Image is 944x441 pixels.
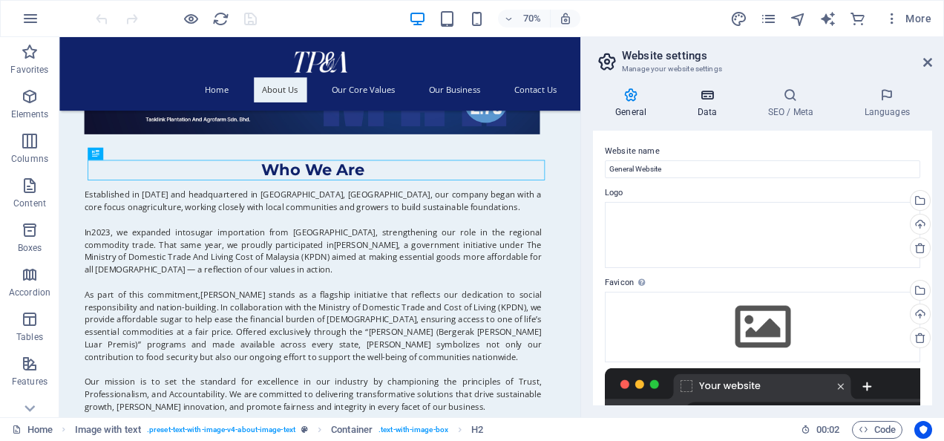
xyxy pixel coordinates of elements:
[182,10,200,27] button: Click here to leave preview mode and continue editing
[760,10,778,27] button: pages
[622,49,932,62] h2: Website settings
[885,11,931,26] span: More
[9,287,50,298] p: Accordion
[12,421,53,439] a: Click to cancel selection. Double-click to open Pages
[331,421,373,439] span: Click to select. Double-click to edit
[827,424,829,435] span: :
[605,274,920,292] label: Favicon
[75,421,484,439] nav: breadcrumb
[745,88,842,119] h4: SEO / Meta
[605,160,920,178] input: Name...
[212,10,229,27] i: Reload page
[520,10,544,27] h6: 70%
[378,421,448,439] span: . text-with-image-box
[13,197,46,209] p: Content
[605,292,920,362] div: Select files from the file manager, stock photos, or upload file(s)
[675,88,745,119] h4: Data
[212,10,229,27] button: reload
[147,421,295,439] span: . preset-text-with-image-v4-about-image-text
[622,62,902,76] h3: Manage your website settings
[10,64,48,76] p: Favorites
[16,331,43,343] p: Tables
[819,10,837,27] button: text_generator
[816,421,839,439] span: 00 02
[301,425,308,434] i: This element is a customizable preset
[790,10,807,27] i: Navigator
[914,421,932,439] button: Usercentrics
[75,421,141,439] span: Click to select. Double-click to edit
[11,108,49,120] p: Elements
[879,7,937,30] button: More
[593,88,675,119] h4: General
[730,10,748,27] button: design
[801,421,840,439] h6: Session time
[11,153,48,165] p: Columns
[605,143,920,160] label: Website name
[760,10,777,27] i: Pages (Ctrl+Alt+S)
[12,376,47,388] p: Features
[849,10,867,27] button: commerce
[605,202,920,269] div: LogoTPA_Putih250518-dZOya1TzAH4k_itw9TWjAg.png
[842,88,932,119] h4: Languages
[859,421,896,439] span: Code
[849,10,866,27] i: Commerce
[605,184,920,202] label: Logo
[730,10,747,27] i: Design (Ctrl+Alt+Y)
[852,421,902,439] button: Code
[559,12,572,25] i: On resize automatically adjust zoom level to fit chosen device.
[790,10,807,27] button: navigator
[18,242,42,254] p: Boxes
[471,421,483,439] span: Click to select. Double-click to edit
[498,10,551,27] button: 70%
